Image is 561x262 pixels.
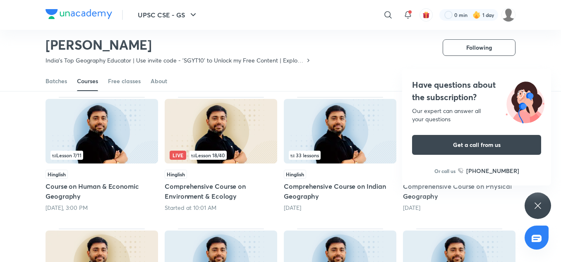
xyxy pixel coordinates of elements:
[46,71,67,91] a: Batches
[50,151,153,160] div: left
[412,135,541,155] button: Get a call from us
[466,43,492,52] span: Following
[191,153,225,158] span: Lesson 18 / 40
[422,11,430,19] img: avatar
[46,97,158,212] div: Course on Human & Economic Geography
[50,151,153,160] div: infosection
[46,181,158,201] h5: Course on Human & Economic Geography
[403,181,515,201] h5: Comprehensive Course on Physical Geography
[108,71,141,91] a: Free classes
[284,99,396,163] img: Thumbnail
[501,8,515,22] img: Adarsh singh
[458,166,519,175] a: [PHONE_NUMBER]
[170,151,272,160] div: infocontainer
[434,167,456,175] p: Or call us
[403,204,515,212] div: 1 month ago
[284,170,306,179] span: Hinglish
[499,79,551,123] img: ttu_illustration_new.svg
[108,77,141,85] div: Free classes
[289,151,391,160] div: infosection
[151,77,167,85] div: About
[412,107,541,123] div: Our expert can answer all your questions
[46,56,305,65] p: India's Top Geography Educator | Use invite code - 'SGYT10' to Unlock my Free Content | Explore t...
[290,153,319,158] span: 33 lessons
[284,181,396,201] h5: Comprehensive Course on Indian Geography
[52,153,82,158] span: Lesson 7 / 11
[77,77,98,85] div: Courses
[46,99,158,163] img: Thumbnail
[412,79,541,103] h4: Have questions about the subscription?
[165,97,277,212] div: Comprehensive Course on Environment & Ecology
[133,7,203,23] button: UPSC CSE - GS
[420,8,433,22] button: avatar
[165,99,277,163] img: Thumbnail
[46,36,312,53] h2: [PERSON_NAME]
[472,11,481,19] img: streak
[77,71,98,91] a: Courses
[289,151,391,160] div: left
[284,204,396,212] div: 10 days ago
[46,9,112,21] a: Company Logo
[46,170,68,179] span: Hinglish
[170,151,272,160] div: left
[170,151,186,160] span: Live
[151,71,167,91] a: About
[50,151,153,160] div: infocontainer
[165,204,277,212] div: Started at 10:01 AM
[46,77,67,85] div: Batches
[466,166,519,175] h6: [PHONE_NUMBER]
[46,204,158,212] div: Today, 3:00 PM
[284,97,396,212] div: Comprehensive Course on Indian Geography
[289,151,391,160] div: infocontainer
[46,9,112,19] img: Company Logo
[170,151,272,160] div: infosection
[443,39,515,56] button: Following
[165,170,187,179] span: Hinglish
[165,181,277,201] h5: Comprehensive Course on Environment & Ecology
